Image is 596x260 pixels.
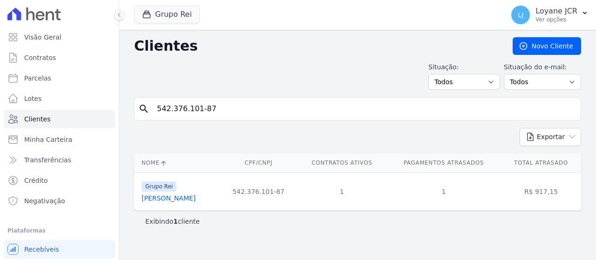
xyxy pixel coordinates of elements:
button: Exportar [520,128,581,146]
p: Loyane JCR [535,7,577,16]
span: Minha Carteira [24,135,72,144]
span: LJ [518,12,523,18]
a: Minha Carteira [4,130,115,149]
td: 542.376.101-87 [219,173,297,210]
a: Clientes [4,110,115,128]
label: Situação do e-mail: [504,62,581,72]
a: Crédito [4,171,115,190]
button: LJ Loyane JCR Ver opções [504,2,596,28]
input: Buscar por nome, CPF ou e-mail [151,100,577,118]
span: Transferências [24,155,71,165]
a: [PERSON_NAME] [142,194,196,202]
span: Visão Geral [24,33,61,42]
a: Lotes [4,89,115,108]
span: Contratos [24,53,56,62]
button: Grupo Rei [134,6,200,23]
th: Total Atrasado [501,153,581,173]
th: Contratos Ativos [298,153,386,173]
i: search [138,103,149,114]
td: 1 [386,173,501,210]
label: Situação: [428,62,500,72]
a: Contratos [4,48,115,67]
a: Recebíveis [4,240,115,259]
a: Parcelas [4,69,115,87]
h2: Clientes [134,38,498,54]
b: 1 [173,218,178,225]
span: Grupo Rei [142,181,176,192]
span: Parcelas [24,73,51,83]
span: Negativação [24,196,65,206]
th: Pagamentos Atrasados [386,153,501,173]
a: Negativação [4,192,115,210]
th: Nome [134,153,219,173]
th: CPF/CNPJ [219,153,297,173]
div: Plataformas [7,225,111,236]
td: 1 [298,173,386,210]
span: Recebíveis [24,245,59,254]
a: Novo Cliente [513,37,581,55]
p: Exibindo cliente [145,217,200,226]
td: R$ 917,15 [501,173,581,210]
span: Clientes [24,114,50,124]
span: Lotes [24,94,42,103]
a: Visão Geral [4,28,115,47]
p: Ver opções [535,16,577,23]
a: Transferências [4,151,115,169]
span: Crédito [24,176,48,185]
